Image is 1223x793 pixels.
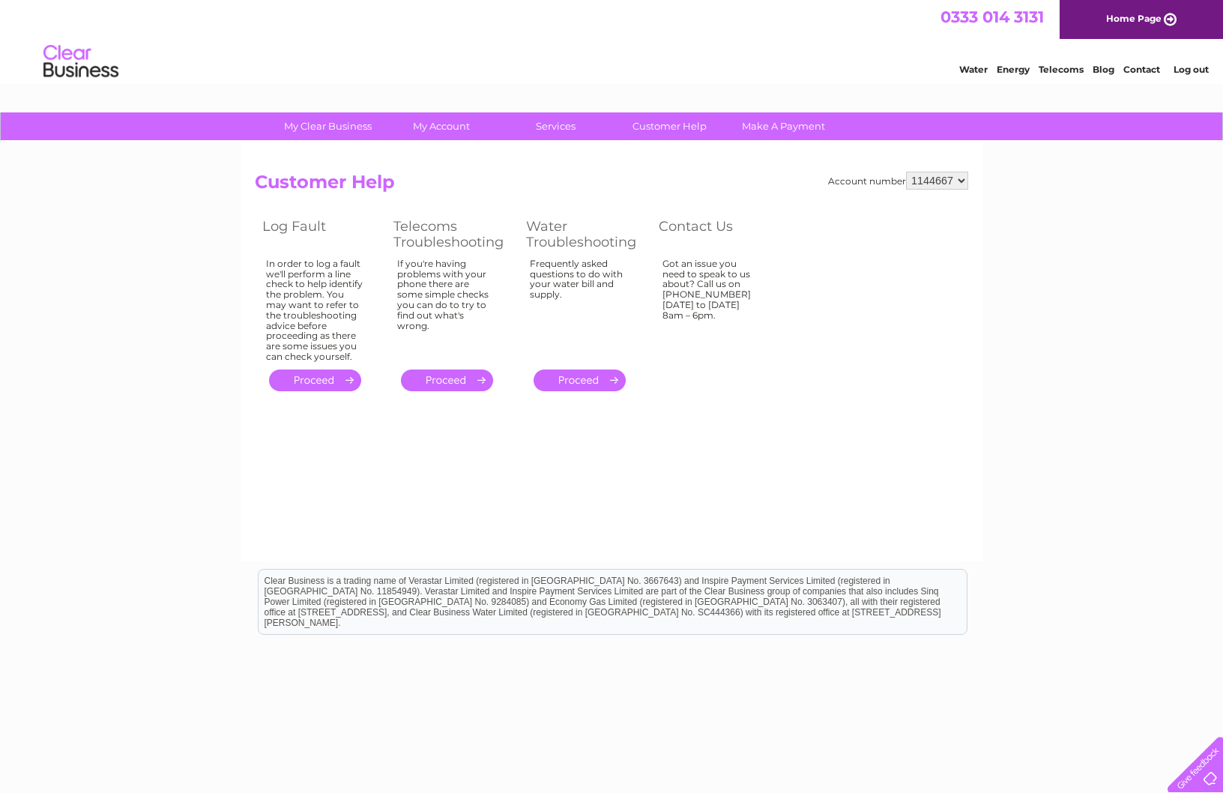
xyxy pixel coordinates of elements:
a: Water [959,64,988,75]
div: Account number [828,172,968,190]
a: . [269,370,361,391]
div: Frequently asked questions to do with your water bill and supply. [530,259,629,356]
h2: Customer Help [255,172,968,200]
th: Contact Us [651,214,782,254]
a: Contact [1123,64,1160,75]
th: Log Fault [255,214,386,254]
a: Services [494,112,617,140]
div: In order to log a fault we'll perform a line check to help identify the problem. You may want to ... [266,259,363,362]
th: Water Troubleshooting [519,214,651,254]
a: My Account [380,112,504,140]
img: logo.png [43,39,119,85]
a: 0333 014 3131 [940,7,1044,26]
a: Make A Payment [722,112,845,140]
div: Clear Business is a trading name of Verastar Limited (registered in [GEOGRAPHIC_DATA] No. 3667643... [259,8,967,73]
a: Blog [1093,64,1114,75]
a: Log out [1174,64,1209,75]
a: . [534,370,626,391]
a: My Clear Business [266,112,390,140]
div: Got an issue you need to speak to us about? Call us on [PHONE_NUMBER] [DATE] to [DATE] 8am – 6pm. [662,259,760,356]
th: Telecoms Troubleshooting [386,214,519,254]
a: Energy [997,64,1030,75]
a: Customer Help [608,112,731,140]
a: Telecoms [1039,64,1084,75]
a: . [401,370,493,391]
div: If you're having problems with your phone there are some simple checks you can do to try to find ... [397,259,496,356]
